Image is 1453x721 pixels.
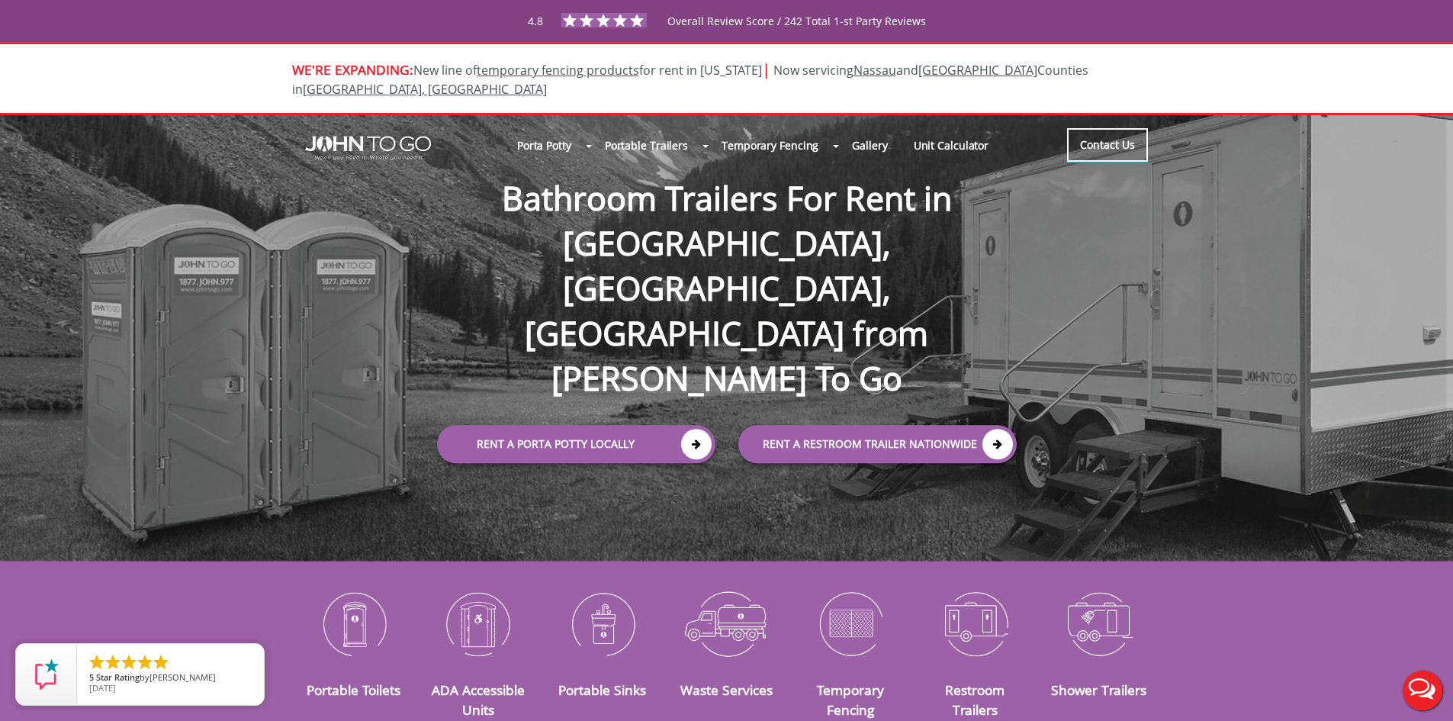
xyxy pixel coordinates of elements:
a: [GEOGRAPHIC_DATA], [GEOGRAPHIC_DATA] [303,81,547,98]
img: Portable-Toilets-icon_N.png [304,584,405,663]
a: ADA Accessible Units [432,681,525,719]
a: Portable Trailers [592,129,701,162]
a: Rent a Porta Potty Locally [437,426,715,464]
img: ADA-Accessible-Units-icon_N.png [427,584,529,663]
img: Temporary-Fencing-cion_N.png [800,584,902,663]
span: | [762,59,770,79]
a: Unit Calculator [901,129,1002,162]
a: Restroom Trailers [945,681,1005,719]
img: Portable-Sinks-icon_N.png [551,584,653,663]
span: 5 [89,671,94,683]
span: WE'RE EXPANDING: [292,60,413,79]
a: Contact Us [1067,128,1148,162]
a: [GEOGRAPHIC_DATA] [918,62,1037,79]
a: Porta Potty [504,129,584,162]
a: Waste Services [680,681,773,699]
img: Shower-Trailers-icon_N.png [1049,584,1150,663]
a: Portable Sinks [558,681,646,699]
span: New line of for rent in [US_STATE] [292,62,1088,98]
span: by [89,673,252,684]
a: temporary fencing products [477,62,639,79]
a: Shower Trailers [1051,681,1146,699]
li:  [152,653,170,671]
li:  [136,653,154,671]
li:  [88,653,106,671]
span: Overall Review Score / 242 Total 1-st Party Reviews [667,14,926,59]
a: Nassau [853,62,896,79]
img: Review Rating [31,659,62,690]
li:  [104,653,122,671]
a: Gallery [839,129,900,162]
a: Temporary Fencing [709,129,831,162]
h1: Bathroom Trailers For Rent in [GEOGRAPHIC_DATA], [GEOGRAPHIC_DATA], [GEOGRAPHIC_DATA] from [PERSO... [422,127,1032,401]
img: Waste-Services-icon_N.png [676,584,777,663]
button: Live Chat [1392,660,1453,721]
li:  [120,653,138,671]
img: JOHN to go [305,136,431,160]
a: rent a RESTROOM TRAILER Nationwide [738,426,1017,464]
img: Restroom-Trailers-icon_N.png [924,584,1026,663]
span: [DATE] [89,682,116,694]
span: [PERSON_NAME] [149,671,216,683]
span: 4.8 [528,14,543,28]
a: Portable Toilets [307,681,400,699]
span: Now servicing and Counties in [292,62,1088,98]
span: Star Rating [96,671,140,683]
a: Temporary Fencing [817,681,884,719]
